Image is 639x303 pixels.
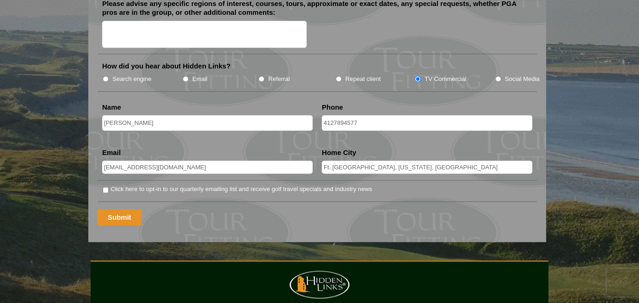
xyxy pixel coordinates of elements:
[322,148,356,157] label: Home City
[102,148,121,157] label: Email
[268,74,290,84] label: Referral
[102,62,231,71] label: How did you hear about Hidden Links?
[112,74,152,84] label: Search engine
[111,185,372,194] label: Click here to opt-in to our quarterly emailing list and receive golf travel specials and industry...
[345,74,381,84] label: Repeat client
[322,103,343,112] label: Phone
[102,103,121,112] label: Name
[505,74,540,84] label: Social Media
[424,74,466,84] label: TV Commercial
[98,209,141,225] input: Submit
[192,74,208,84] label: Email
